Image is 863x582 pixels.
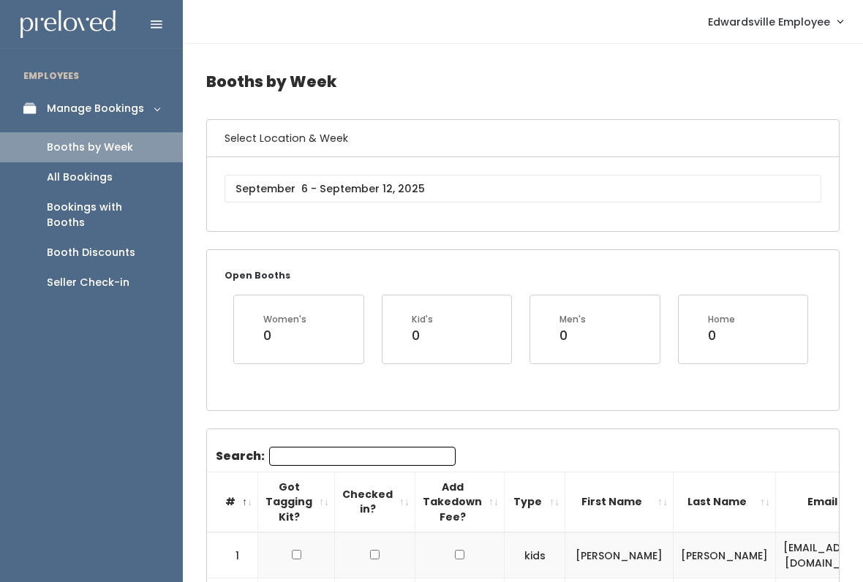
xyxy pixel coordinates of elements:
[335,472,415,532] th: Checked in?: activate to sort column ascending
[207,120,839,157] h6: Select Location & Week
[412,313,433,326] div: Kid's
[674,472,776,532] th: Last Name: activate to sort column ascending
[47,200,159,230] div: Bookings with Booths
[207,472,258,532] th: #: activate to sort column descending
[206,61,840,102] h4: Booths by Week
[47,275,129,290] div: Seller Check-in
[207,532,258,578] td: 1
[565,472,674,532] th: First Name: activate to sort column ascending
[565,532,674,578] td: [PERSON_NAME]
[47,140,133,155] div: Booths by Week
[559,313,586,326] div: Men's
[505,532,565,578] td: kids
[674,532,776,578] td: [PERSON_NAME]
[263,313,306,326] div: Women's
[20,10,116,39] img: preloved logo
[269,447,456,466] input: Search:
[47,170,113,185] div: All Bookings
[216,447,456,466] label: Search:
[559,326,586,345] div: 0
[263,326,306,345] div: 0
[708,326,735,345] div: 0
[708,14,830,30] span: Edwardsville Employee
[693,6,857,37] a: Edwardsville Employee
[708,313,735,326] div: Home
[225,175,821,203] input: September 6 - September 12, 2025
[505,472,565,532] th: Type: activate to sort column ascending
[225,269,290,281] small: Open Booths
[415,472,505,532] th: Add Takedown Fee?: activate to sort column ascending
[258,472,335,532] th: Got Tagging Kit?: activate to sort column ascending
[47,245,135,260] div: Booth Discounts
[47,101,144,116] div: Manage Bookings
[412,326,433,345] div: 0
